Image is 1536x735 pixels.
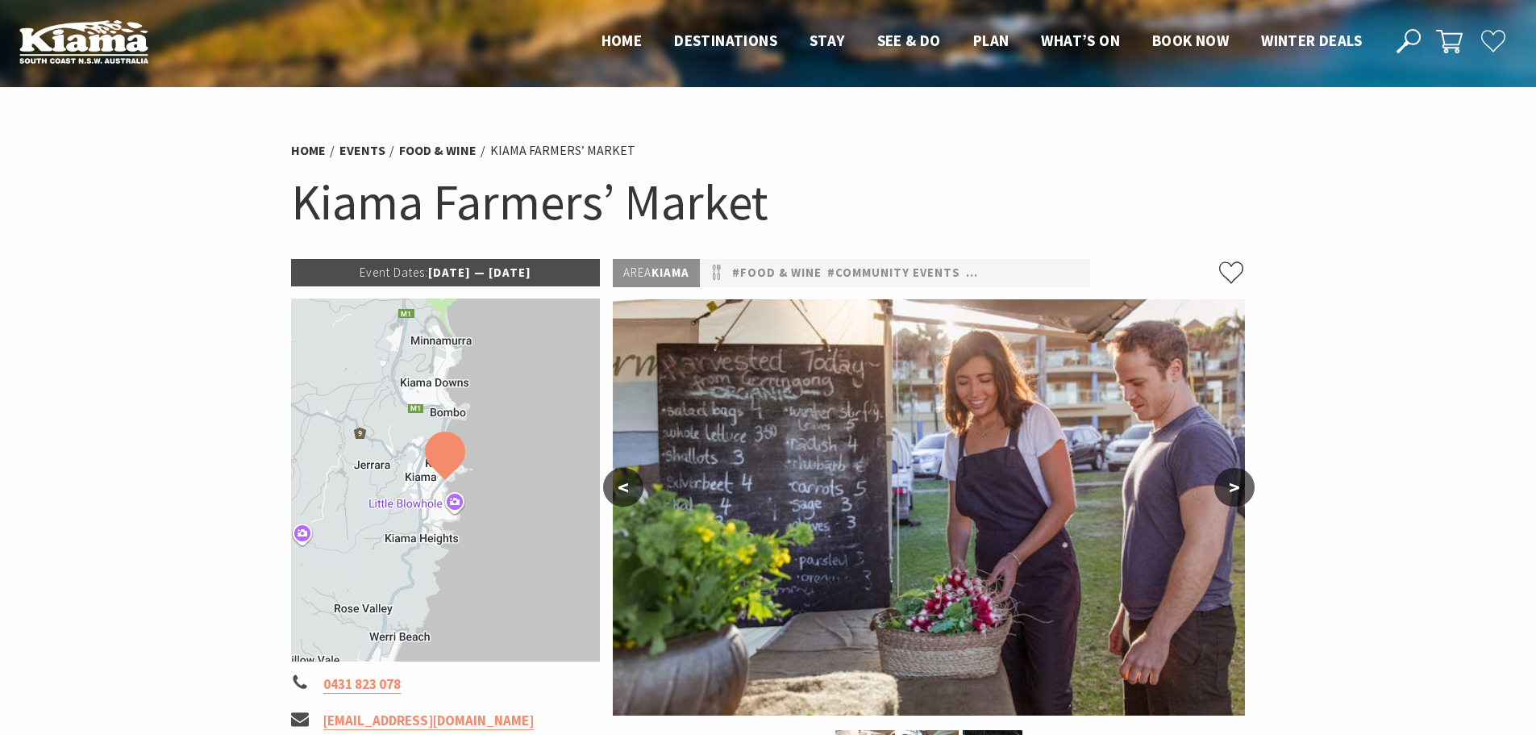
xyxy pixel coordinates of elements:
[603,468,643,507] button: <
[1041,31,1120,50] span: What’s On
[323,712,534,730] a: [EMAIL_ADDRESS][DOMAIN_NAME]
[339,142,385,159] a: Events
[674,31,777,50] span: Destinations
[291,169,1246,235] h1: Kiama Farmers’ Market
[291,259,601,286] p: [DATE] — [DATE]
[1083,263,1149,283] a: #Markets
[323,675,401,694] a: 0431 823 078
[613,299,1245,716] img: Kiama-Farmers-Market-Credit-DNSW
[973,31,1009,50] span: Plan
[966,263,1077,283] a: #Family Friendly
[585,28,1378,55] nav: Main Menu
[601,31,643,50] span: Home
[827,263,960,283] a: #Community Events
[810,31,845,50] span: Stay
[613,259,700,287] p: Kiama
[360,265,428,280] span: Event Dates:
[623,265,651,280] span: Area
[1152,31,1229,50] span: Book now
[19,19,148,64] img: Kiama Logo
[1261,31,1362,50] span: Winter Deals
[1214,468,1255,507] button: >
[490,140,635,161] li: Kiama Farmers’ Market
[877,31,941,50] span: See & Do
[399,142,477,159] a: Food & Wine
[732,263,822,283] a: #Food & Wine
[291,142,326,159] a: Home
